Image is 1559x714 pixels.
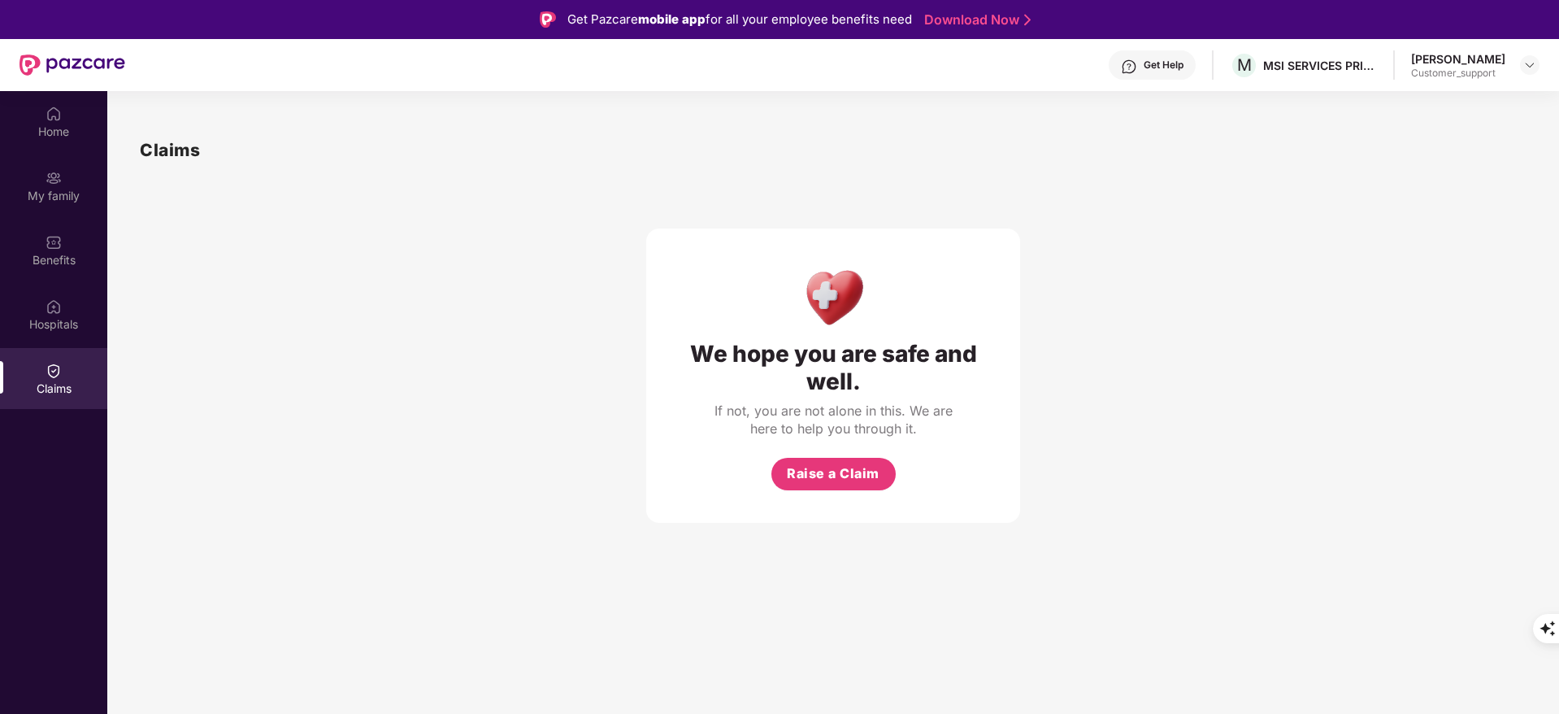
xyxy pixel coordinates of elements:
img: Logo [540,11,556,28]
img: New Pazcare Logo [20,54,125,76]
div: [PERSON_NAME] [1411,51,1505,67]
img: svg+xml;base64,PHN2ZyBpZD0iQmVuZWZpdHMiIHhtbG5zPSJodHRwOi8vd3d3LnczLm9yZy8yMDAwL3N2ZyIgd2lkdGg9Ij... [46,234,62,250]
button: Raise a Claim [771,458,896,490]
img: svg+xml;base64,PHN2ZyBpZD0iSG9tZSIgeG1sbnM9Imh0dHA6Ly93d3cudzMub3JnLzIwMDAvc3ZnIiB3aWR0aD0iMjAiIG... [46,106,62,122]
div: Customer_support [1411,67,1505,80]
img: svg+xml;base64,PHN2ZyBpZD0iQ2xhaW0iIHhtbG5zPSJodHRwOi8vd3d3LnczLm9yZy8yMDAwL3N2ZyIgd2lkdGg9IjIwIi... [46,363,62,379]
div: Get Pazcare for all your employee benefits need [567,10,912,29]
div: We hope you are safe and well. [679,340,988,395]
a: Download Now [924,11,1026,28]
h1: Claims [140,137,200,163]
img: svg+xml;base64,PHN2ZyBpZD0iSG9zcGl0YWxzIiB4bWxucz0iaHR0cDovL3d3dy53My5vcmcvMjAwMC9zdmciIHdpZHRoPS... [46,298,62,315]
img: Stroke [1024,11,1031,28]
img: Health Care [798,261,869,332]
span: Raise a Claim [787,464,879,484]
img: svg+xml;base64,PHN2ZyBpZD0iRHJvcGRvd24tMzJ4MzIiIHhtbG5zPSJodHRwOi8vd3d3LnczLm9yZy8yMDAwL3N2ZyIgd2... [1523,59,1536,72]
div: Get Help [1144,59,1183,72]
img: svg+xml;base64,PHN2ZyB3aWR0aD0iMjAiIGhlaWdodD0iMjAiIHZpZXdCb3g9IjAgMCAyMCAyMCIgZmlsbD0ibm9uZSIgeG... [46,170,62,186]
strong: mobile app [638,11,706,27]
div: MSI SERVICES PRIVATE LIMITED [1263,58,1377,73]
div: If not, you are not alone in this. We are here to help you through it. [711,402,955,438]
span: M [1237,55,1252,75]
img: svg+xml;base64,PHN2ZyBpZD0iSGVscC0zMngzMiIgeG1sbnM9Imh0dHA6Ly93d3cudzMub3JnLzIwMDAvc3ZnIiB3aWR0aD... [1121,59,1137,75]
